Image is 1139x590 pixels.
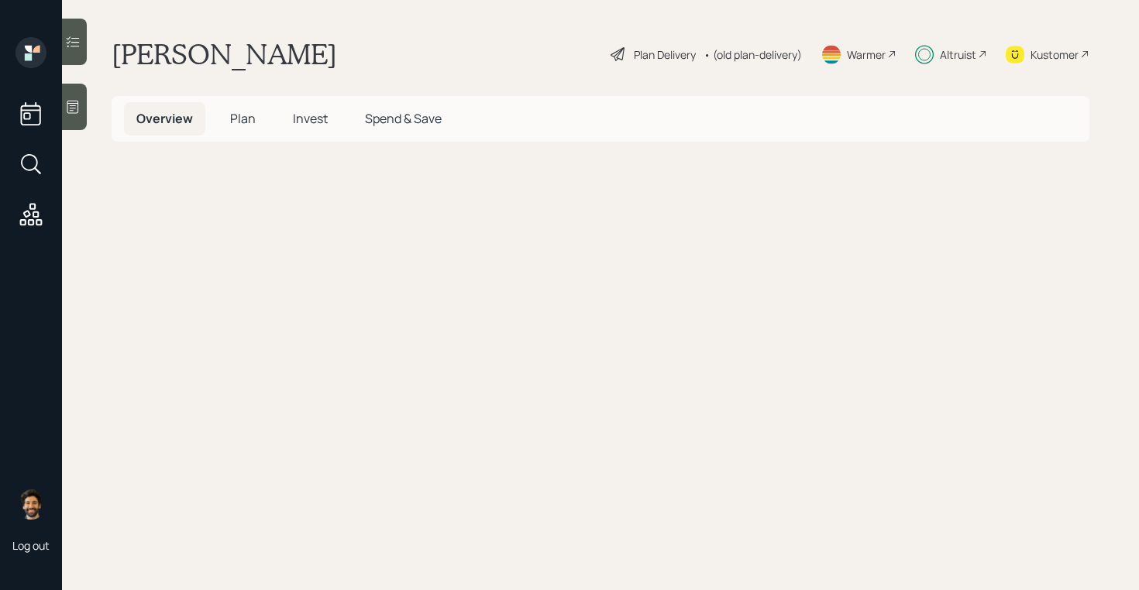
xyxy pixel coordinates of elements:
[12,538,50,553] div: Log out
[136,110,193,127] span: Overview
[112,37,337,71] h1: [PERSON_NAME]
[230,110,256,127] span: Plan
[365,110,442,127] span: Spend & Save
[940,46,976,63] div: Altruist
[704,46,802,63] div: • (old plan-delivery)
[1031,46,1079,63] div: Kustomer
[15,489,46,520] img: eric-schwartz-headshot.png
[293,110,328,127] span: Invest
[847,46,886,63] div: Warmer
[634,46,696,63] div: Plan Delivery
